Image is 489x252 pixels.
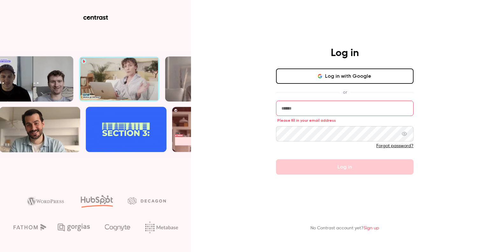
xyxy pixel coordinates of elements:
a: Forgot password? [376,144,414,148]
button: Log in with Google [276,68,414,84]
keeper-lock: Open Keeper Popup [401,104,408,112]
img: decagon [128,197,166,204]
h4: Log in [331,47,359,60]
a: Sign up [364,226,379,230]
p: No Contrast account yet? [310,225,379,232]
span: or [340,89,350,96]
